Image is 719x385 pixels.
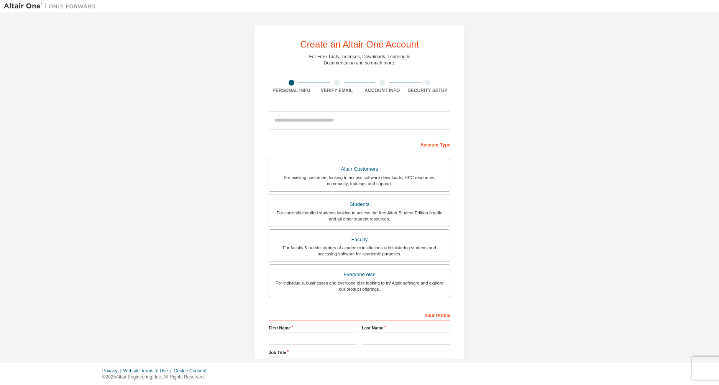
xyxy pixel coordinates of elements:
div: For faculty & administrators of academic institutions administering students and accessing softwa... [274,245,445,257]
div: For existing customers looking to access software downloads, HPC resources, community, trainings ... [274,174,445,187]
label: Job Title [269,349,450,355]
div: Security Setup [405,87,451,94]
div: Cookie Consent [174,368,211,374]
div: For individuals, businesses and everyone else looking to try Altair software and explore our prod... [274,280,445,292]
div: Personal Info [269,87,314,94]
label: Last Name [362,325,450,331]
div: For Free Trials, Licenses, Downloads, Learning & Documentation and so much more. [309,54,410,66]
img: Altair One [4,2,100,10]
div: For currently enrolled students looking to access the free Altair Student Edition bundle and all ... [274,210,445,222]
div: Verify Email [314,87,360,94]
div: Altair Customers [274,164,445,174]
div: Account Type [269,138,450,150]
div: Account Info [359,87,405,94]
div: Privacy [102,368,123,374]
div: Your Profile [269,309,450,321]
div: Faculty [274,234,445,245]
p: © 2025 Altair Engineering, Inc. All Rights Reserved. [102,374,211,380]
div: Everyone else [274,269,445,280]
div: Students [274,199,445,210]
div: Website Terms of Use [123,368,174,374]
label: First Name [269,325,357,331]
div: Create an Altair One Account [300,40,419,49]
